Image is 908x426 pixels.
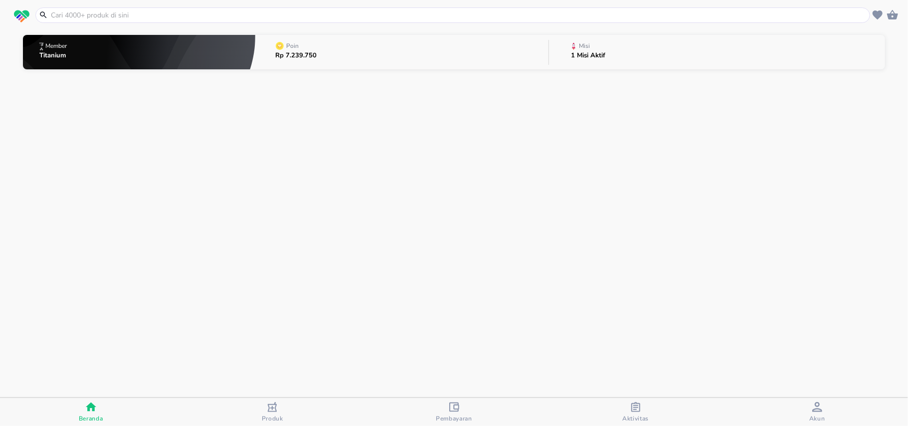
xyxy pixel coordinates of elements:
span: Pembayaran [436,415,472,423]
button: Produk [182,398,363,426]
p: Rp 7.239.750 [275,52,317,59]
input: Cari 4000+ produk di sini [50,10,868,20]
span: Akun [809,415,825,423]
p: 1 Misi Aktif [571,52,605,59]
button: Aktivitas [545,398,726,426]
span: Aktivitas [622,415,649,423]
button: PoinRp 7.239.750 [255,32,548,72]
button: Pembayaran [363,398,545,426]
button: Akun [726,398,908,426]
p: Titanium [39,52,69,59]
p: Misi [579,43,590,49]
button: MemberTitanium [23,32,256,72]
img: logo_swiperx_s.bd005f3b.svg [14,10,29,23]
span: Beranda [79,415,103,423]
button: Misi1 Misi Aktif [549,32,885,72]
span: Produk [262,415,283,423]
p: Member [45,43,67,49]
p: Poin [286,43,299,49]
